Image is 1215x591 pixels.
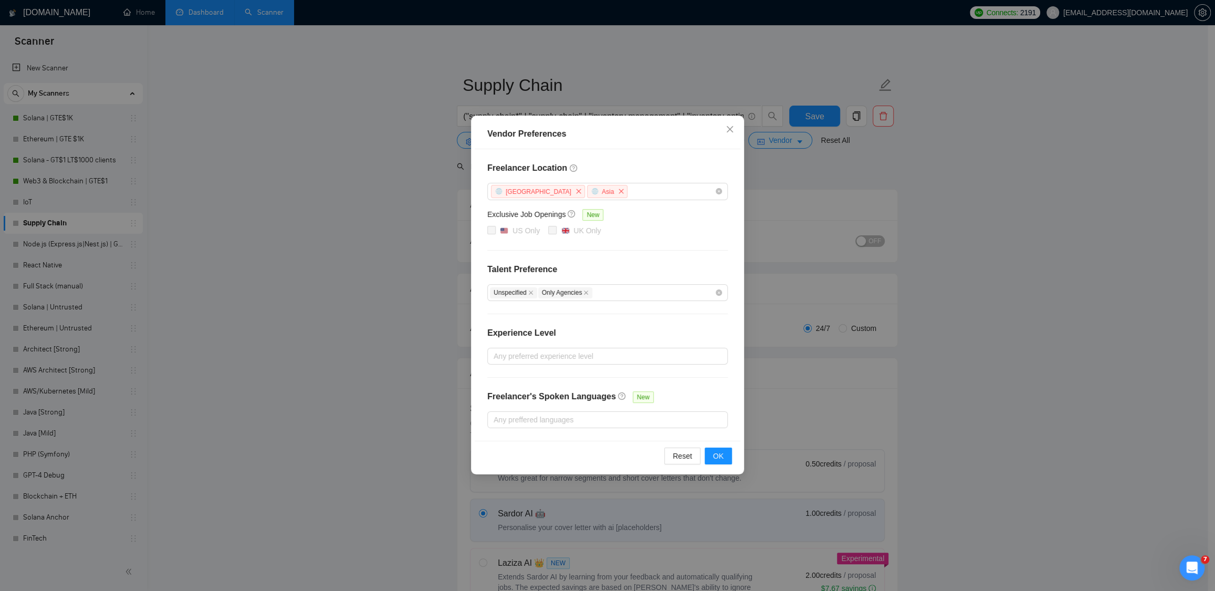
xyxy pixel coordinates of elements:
span: question-circle [618,392,626,400]
span: global [592,188,598,194]
div: Vendor Preferences [487,128,728,140]
h4: Freelancer's Spoken Languages [487,390,616,403]
button: Close [716,116,744,144]
span: [GEOGRAPHIC_DATA] [506,188,571,195]
span: 7 [1201,555,1209,564]
span: New [582,209,603,221]
button: Reset [664,448,700,464]
button: OK [705,448,732,464]
span: Unspecified [490,287,537,298]
span: Only Agencies [538,287,593,298]
h5: Exclusive Job Openings [487,209,565,220]
span: close-circle [716,289,722,296]
span: global [496,188,502,194]
span: Reset [673,450,692,462]
span: close [583,290,589,295]
span: close [615,185,627,197]
h4: Freelancer Location [487,162,728,174]
img: 🇺🇸 [500,227,508,234]
span: close [573,185,584,197]
iframe: Intercom live chat [1179,555,1204,580]
span: close [528,290,533,295]
span: close-circle [716,188,722,194]
span: New [633,391,654,403]
div: UK Only [573,225,601,236]
span: close [726,125,734,133]
h4: Talent Preference [487,263,728,276]
img: 🇬🇧 [562,227,569,234]
div: US Only [512,225,540,236]
h4: Experience Level [487,327,556,339]
span: Asia [602,188,614,195]
span: question-circle [570,164,578,172]
span: OK [713,450,724,462]
span: question-circle [568,210,576,218]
